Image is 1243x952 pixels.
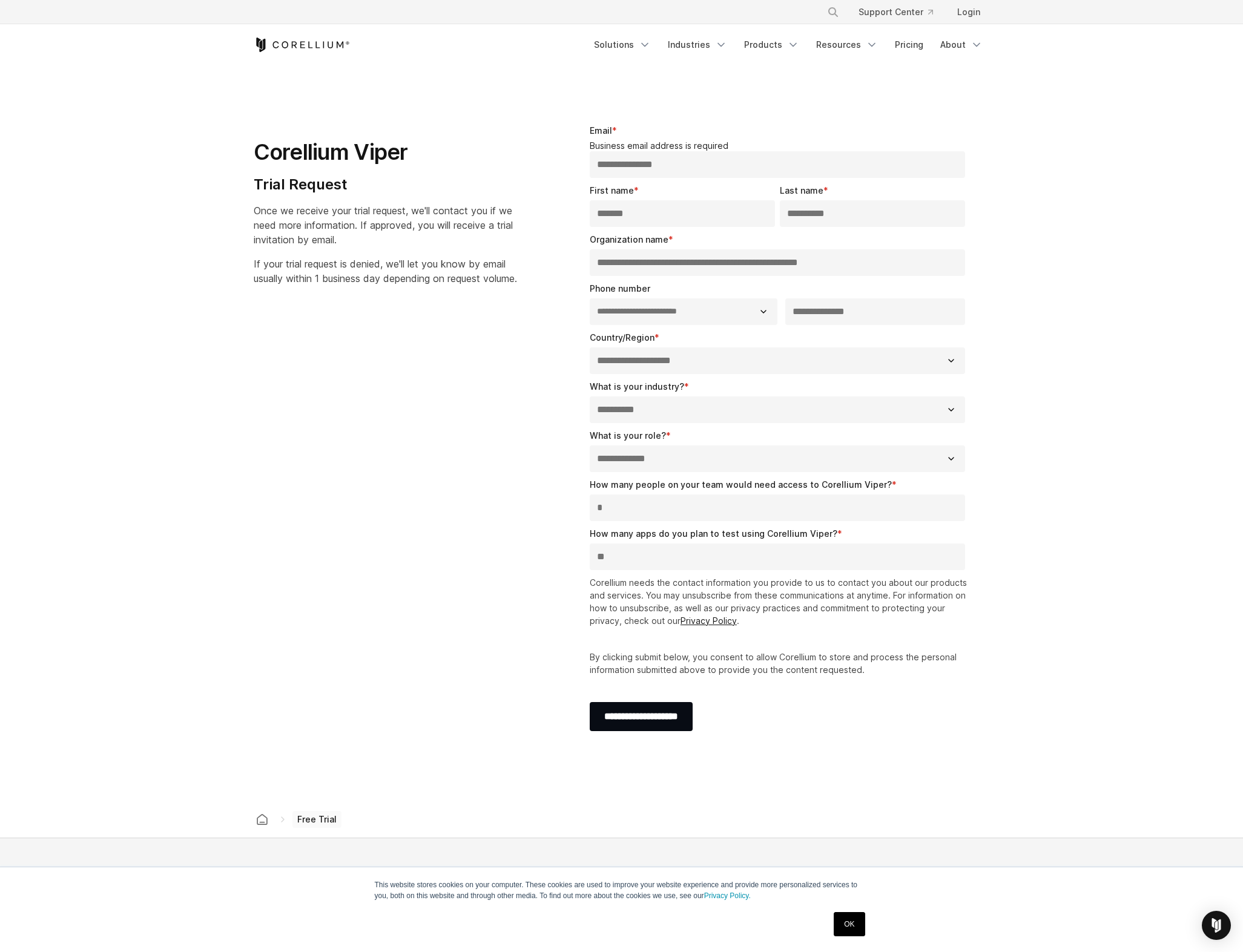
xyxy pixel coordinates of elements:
[849,1,943,23] a: Support Center
[590,234,668,245] span: Organization name
[254,139,517,166] h1: Corellium Viper
[933,34,990,56] a: About
[590,332,654,343] span: Country/Region
[590,125,612,136] span: Email
[1202,911,1231,940] div: Open Intercom Messenger
[254,38,350,52] a: Corellium Home
[590,576,971,627] p: Corellium needs the contact information you provide to us to contact you about our products and s...
[813,1,990,23] div: Navigation Menu
[704,891,751,900] a: Privacy Policy.
[590,430,666,441] span: What is your role?
[254,205,513,246] span: Once we receive your trial request, we'll contact you if we need more information. If approved, y...
[809,34,885,56] a: Resources
[587,34,990,56] div: Navigation Menu
[254,176,517,194] h4: Trial Request
[590,528,837,539] span: How many apps do you plan to test using Corellium Viper?
[590,283,650,294] span: Phone number
[888,34,931,56] a: Pricing
[590,479,892,490] span: How many people on your team would need access to Corellium Viper?
[822,1,844,23] button: Search
[587,34,658,56] a: Solutions
[254,258,517,284] span: If your trial request is denied, we'll let you know by email usually within 1 business day depend...
[780,185,823,195] span: Last name
[292,811,341,828] span: Free Trial
[661,34,734,56] a: Industries
[590,381,684,392] span: What is your industry?
[590,185,634,195] span: First name
[681,616,737,626] a: Privacy Policy
[251,811,273,828] a: Corellium home
[948,1,990,23] a: Login
[590,651,971,676] p: By clicking submit below, you consent to allow Corellium to store and process the personal inform...
[375,879,869,901] p: This website stores cookies on your computer. These cookies are used to improve your website expe...
[737,34,806,56] a: Products
[834,912,865,936] a: OK
[590,140,971,151] legend: Business email address is required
